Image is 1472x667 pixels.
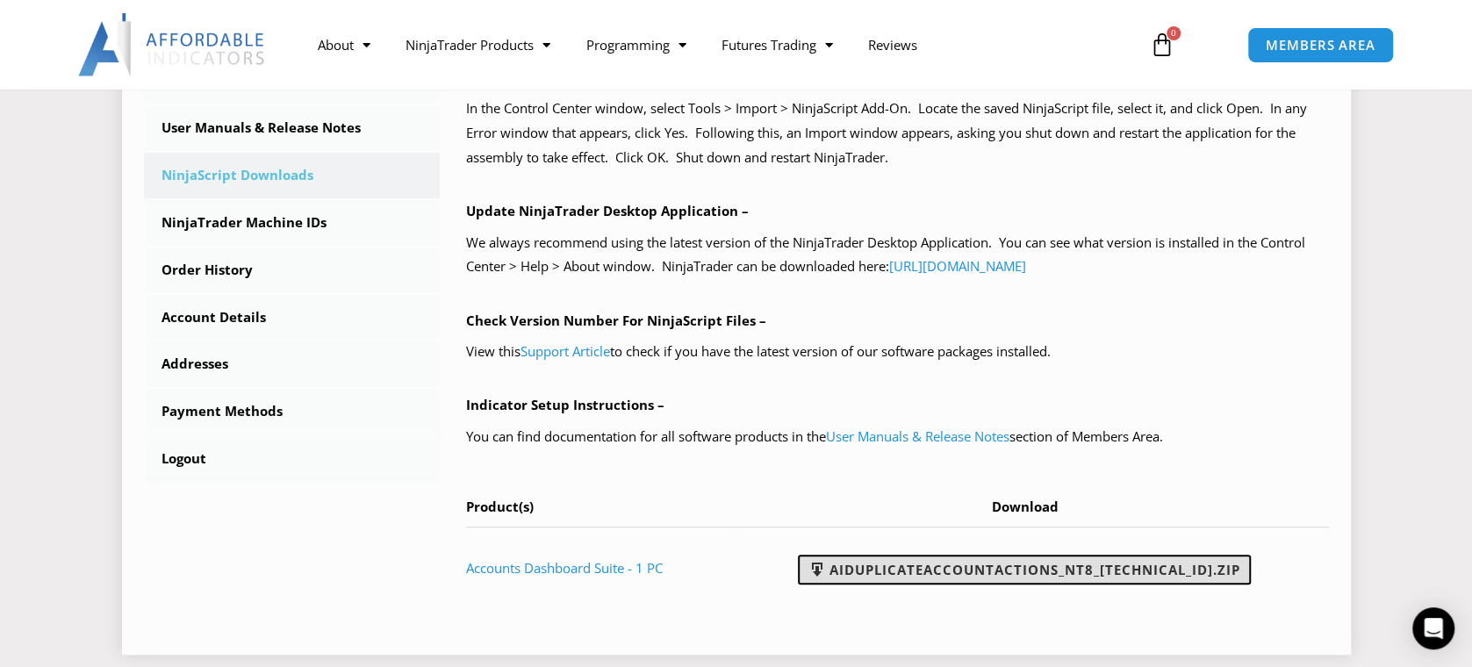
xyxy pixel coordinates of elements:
a: AIDuplicateAccountActions_NT8_[TECHNICAL_ID].zip [798,555,1251,585]
a: About [300,25,388,65]
a: NinjaTrader Machine IDs [144,200,441,246]
span: 0 [1167,26,1181,40]
a: NinjaScript Downloads [144,153,441,198]
b: Indicator Setup Instructions – [466,396,664,413]
a: Payment Methods [144,389,441,434]
a: Account Details [144,295,441,341]
b: Update NinjaTrader Desktop Application – [466,202,749,219]
a: Reviews [850,25,934,65]
span: Product(s) [466,498,534,515]
a: User Manuals & Release Notes [826,427,1009,445]
a: Order History [144,247,441,293]
nav: Account pages [144,58,441,482]
a: Accounts Dashboard Suite - 1 PC [466,559,663,577]
a: Addresses [144,341,441,387]
p: You can find documentation for all software products in the section of Members Area. [466,425,1329,449]
a: Logout [144,436,441,482]
a: [URL][DOMAIN_NAME] [889,257,1026,275]
p: View this to check if you have the latest version of our software packages installed. [466,340,1329,364]
a: User Manuals & Release Notes [144,105,441,151]
a: Futures Trading [703,25,850,65]
b: Check Version Number For NinjaScript Files – [466,312,766,329]
a: MEMBERS AREA [1247,27,1394,63]
span: MEMBERS AREA [1266,39,1375,52]
img: LogoAI | Affordable Indicators – NinjaTrader [78,13,267,76]
p: We always recommend using the latest version of the NinjaTrader Desktop Application. You can see ... [466,231,1329,280]
a: NinjaTrader Products [388,25,568,65]
div: Open Intercom Messenger [1412,607,1454,649]
a: 0 [1124,19,1201,70]
nav: Menu [300,25,1129,65]
a: Programming [568,25,703,65]
a: Support Article [521,342,610,360]
p: In the Control Center window, select Tools > Import > NinjaScript Add-On. Locate the saved NinjaS... [466,97,1329,170]
span: Download [992,498,1059,515]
